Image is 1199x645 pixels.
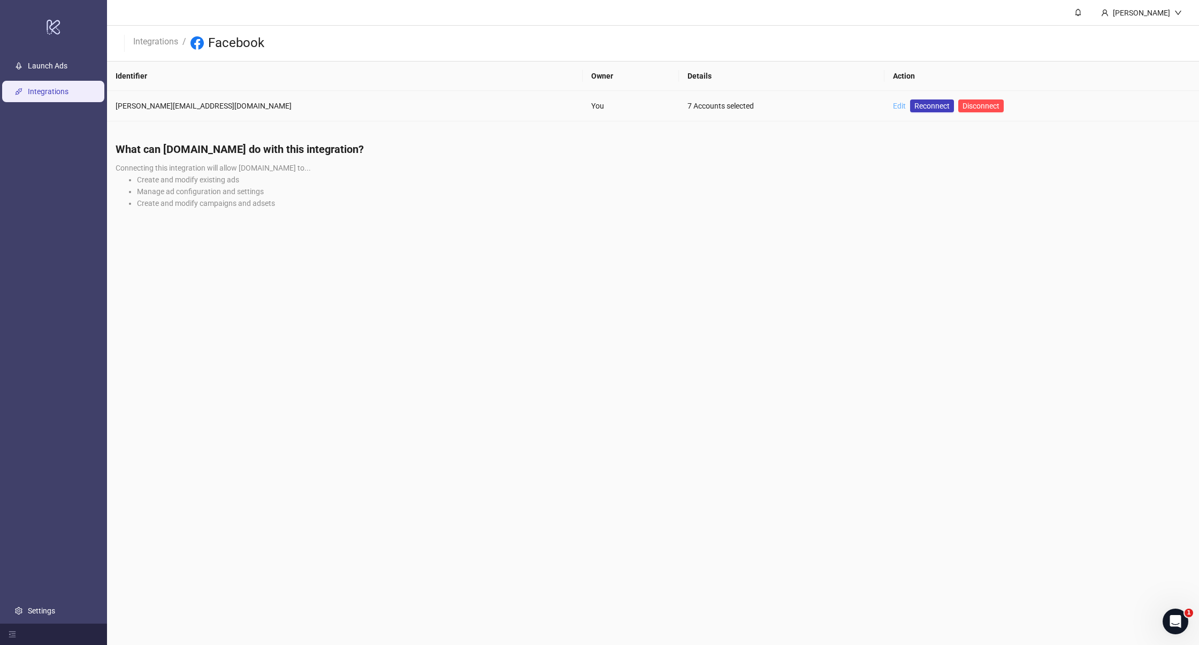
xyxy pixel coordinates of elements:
a: Settings [28,606,55,615]
div: [PERSON_NAME][EMAIL_ADDRESS][DOMAIN_NAME] [116,100,574,112]
th: Owner [583,62,679,91]
a: Edit [893,102,906,110]
div: [PERSON_NAME] [1109,7,1174,19]
span: Connecting this integration will allow [DOMAIN_NAME] to... [116,164,311,172]
li: / [182,35,186,52]
th: Identifier [107,62,583,91]
a: Integrations [131,35,180,47]
th: Details [679,62,884,91]
iframe: Intercom live chat [1163,609,1188,634]
a: Reconnect [910,99,954,112]
span: 1 [1185,609,1193,617]
span: menu-fold [9,631,16,638]
span: Reconnect [914,100,950,112]
span: down [1174,9,1182,17]
div: 7 Accounts selected [688,100,876,112]
a: Integrations [28,87,68,96]
h3: Facebook [208,35,264,52]
button: Disconnect [958,99,1004,112]
li: Create and modify existing ads [137,174,1190,186]
span: user [1101,9,1109,17]
li: Create and modify campaigns and adsets [137,197,1190,209]
div: You [591,100,670,112]
a: Launch Ads [28,62,67,70]
h4: What can [DOMAIN_NAME] do with this integration? [116,142,1190,157]
th: Action [884,62,1199,91]
span: bell [1074,9,1082,16]
span: Disconnect [963,102,999,110]
li: Manage ad configuration and settings [137,186,1190,197]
